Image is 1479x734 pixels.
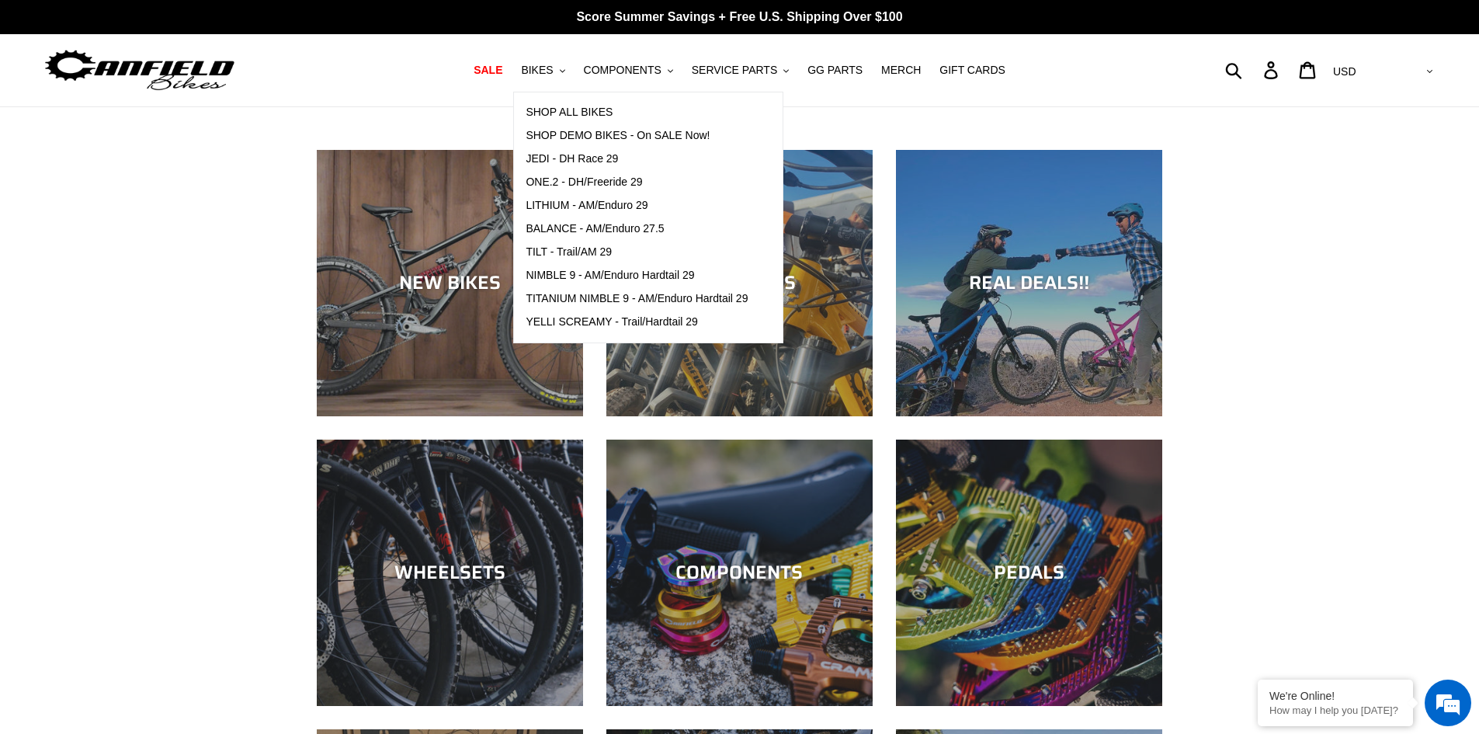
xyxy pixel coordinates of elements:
a: PEDALS [896,440,1162,706]
span: GG PARTS [807,64,863,77]
a: BALANCE - AM/Enduro 27.5 [514,217,759,241]
a: NIMBLE 9 - AM/Enduro Hardtail 29 [514,264,759,287]
button: SERVICE PARTS [684,60,797,81]
span: SHOP ALL BIKES [526,106,613,119]
a: LITHIUM - AM/Enduro 29 [514,194,759,217]
span: NIMBLE 9 - AM/Enduro Hardtail 29 [526,269,694,282]
div: PEDALS [896,562,1162,584]
div: WHEELSETS [317,562,583,584]
p: How may I help you today? [1269,704,1401,716]
a: COMPONENTS [606,440,873,706]
a: SHOP DEMO BIKES - On SALE Now! [514,124,759,148]
input: Search [1234,53,1273,87]
a: GIFT CARDS [932,60,1013,81]
a: TITANIUM NIMBLE 9 - AM/Enduro Hardtail 29 [514,287,759,311]
a: ONE.2 - DH/Freeride 29 [514,171,759,194]
a: SHOP ALL BIKES [514,101,759,124]
span: COMPONENTS [584,64,661,77]
span: TITANIUM NIMBLE 9 - AM/Enduro Hardtail 29 [526,292,748,305]
span: SALE [474,64,502,77]
div: REAL DEALS!! [896,272,1162,294]
a: REAL DEALS!! [896,150,1162,416]
span: YELLI SCREAMY - Trail/Hardtail 29 [526,315,698,329]
span: BALANCE - AM/Enduro 27.5 [526,222,664,235]
div: We're Online! [1269,690,1401,702]
div: NEW BIKES [317,272,583,294]
span: SERVICE PARTS [692,64,777,77]
button: COMPONENTS [576,60,681,81]
a: YELLI SCREAMY - Trail/Hardtail 29 [514,311,759,334]
span: LITHIUM - AM/Enduro 29 [526,199,647,212]
img: Canfield Bikes [43,46,237,95]
span: SHOP DEMO BIKES - On SALE Now! [526,129,710,142]
a: WHEELSETS [317,440,583,706]
span: BIKES [521,64,553,77]
span: JEDI - DH Race 29 [526,152,618,165]
span: ONE.2 - DH/Freeride 29 [526,176,642,189]
span: GIFT CARDS [939,64,1005,77]
span: MERCH [881,64,921,77]
a: JEDI - DH Race 29 [514,148,759,171]
a: TILT - Trail/AM 29 [514,241,759,264]
a: GG PARTS [800,60,870,81]
a: NEW BIKES [317,150,583,416]
div: COMPONENTS [606,562,873,584]
span: TILT - Trail/AM 29 [526,245,612,259]
a: MERCH [873,60,929,81]
a: SALE [466,60,510,81]
button: BIKES [513,60,572,81]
